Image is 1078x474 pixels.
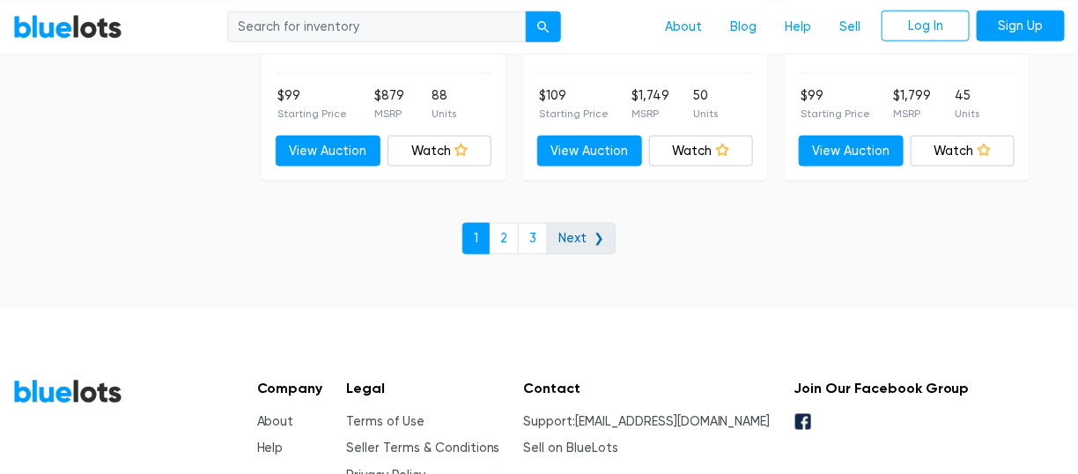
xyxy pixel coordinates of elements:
[257,441,284,456] a: Help
[894,86,932,122] li: $1,799
[894,106,932,122] p: MSRP
[911,136,1015,167] a: Watch
[489,223,519,255] a: 2
[277,106,347,122] p: Starting Price
[539,86,609,122] li: $109
[693,106,718,122] p: Units
[825,10,875,43] a: Sell
[523,413,771,433] li: Support:
[649,136,754,167] a: Watch
[632,106,670,122] p: MSRP
[539,106,609,122] p: Starting Price
[432,86,456,122] li: 88
[977,10,1065,41] a: Sign Up
[716,10,771,43] a: Blog
[388,136,492,167] a: Watch
[799,136,904,167] a: View Auction
[794,381,970,397] h5: Join Our Facebook Group
[346,415,425,430] a: Terms of Use
[801,86,870,122] li: $99
[277,86,347,122] li: $99
[523,381,771,397] h5: Contact
[374,86,404,122] li: $879
[523,441,618,456] a: Sell on BlueLots
[955,106,979,122] p: Units
[547,223,616,255] a: Next ❯
[276,136,380,167] a: View Auction
[462,223,490,255] a: 1
[651,10,716,43] a: About
[575,415,771,430] a: [EMAIL_ADDRESS][DOMAIN_NAME]
[518,223,548,255] a: 3
[346,381,500,397] h5: Legal
[374,106,404,122] p: MSRP
[632,86,670,122] li: $1,749
[227,11,527,42] input: Search for inventory
[801,106,870,122] p: Starting Price
[13,13,122,39] a: BlueLots
[346,441,500,456] a: Seller Terms & Conditions
[432,106,456,122] p: Units
[537,136,642,167] a: View Auction
[693,86,718,122] li: 50
[257,415,294,430] a: About
[955,86,979,122] li: 45
[771,10,825,43] a: Help
[882,10,970,41] a: Log In
[13,379,122,404] a: BlueLots
[257,381,323,397] h5: Company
